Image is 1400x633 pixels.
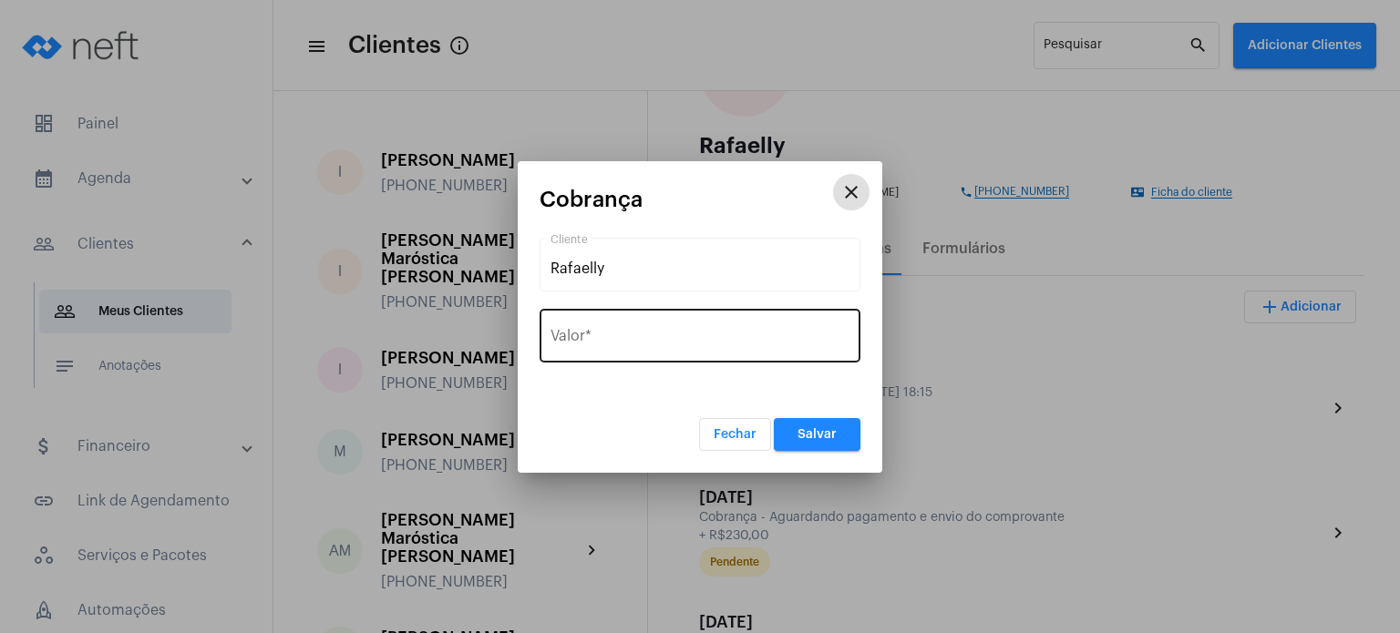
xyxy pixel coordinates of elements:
span: Salvar [798,428,837,441]
span: Cobrança [540,188,643,211]
input: Pesquisar cliente [551,260,849,277]
button: Fechar [699,418,771,451]
button: Salvar [774,418,860,451]
input: Valor [551,332,849,348]
mat-icon: close [840,181,862,203]
span: Fechar [714,428,757,441]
